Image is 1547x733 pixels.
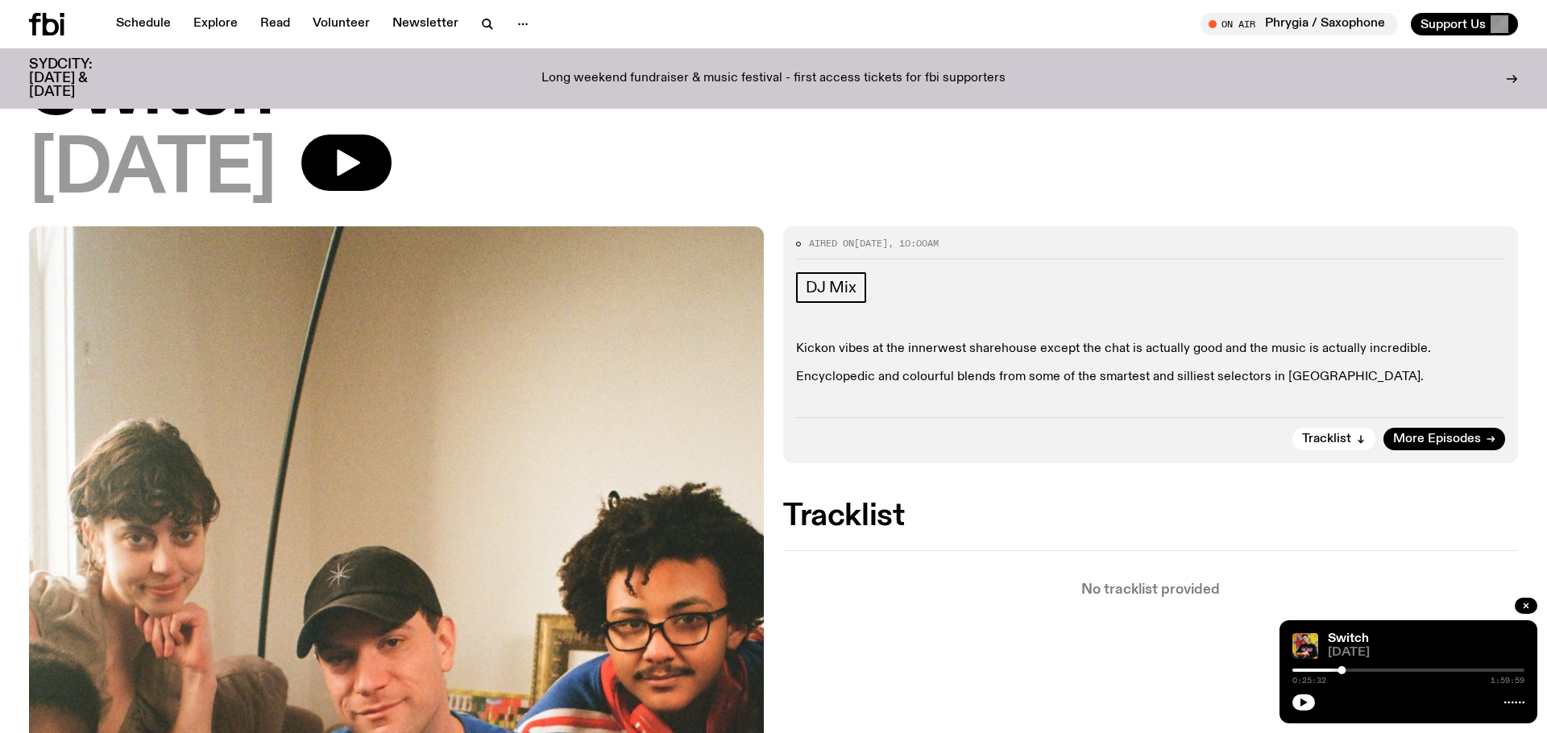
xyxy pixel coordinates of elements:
a: Switch [1328,632,1369,645]
span: Support Us [1421,17,1486,31]
a: DJ Mix [796,272,866,303]
h3: SYDCITY: [DATE] & [DATE] [29,58,132,99]
p: Kickon vibes at the innerwest sharehouse except the chat is actually good and the music is actual... [796,342,1505,357]
a: Volunteer [303,13,379,35]
p: Encyclopedic and colourful blends from some of the smartest and silliest selectors in [GEOGRAPHIC... [796,370,1505,400]
span: [DATE] [1328,647,1524,659]
span: [DATE] [29,135,276,207]
a: Explore [184,13,247,35]
span: Tracklist [1302,433,1351,445]
p: Long weekend fundraiser & music festival - first access tickets for fbi supporters [541,72,1006,86]
button: On AirPhrygia / Saxophone [1201,13,1398,35]
img: Sandro wears a pink and black Uniiqu3 shirt, holding on to the strap of his shoulder bag, smiling... [1292,633,1318,659]
span: More Episodes [1393,433,1481,445]
h1: Switch [29,56,1518,128]
a: Schedule [106,13,180,35]
span: DJ Mix [806,279,856,296]
a: Newsletter [383,13,468,35]
button: Support Us [1411,13,1518,35]
span: 0:25:32 [1292,677,1326,685]
a: More Episodes [1383,428,1505,450]
p: No tracklist provided [783,583,1518,597]
a: Read [251,13,300,35]
button: Tracklist [1292,428,1375,450]
span: 1:59:59 [1491,677,1524,685]
span: , 10:00am [888,237,939,250]
h2: Tracklist [783,502,1518,531]
span: Aired on [809,237,854,250]
span: [DATE] [854,237,888,250]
